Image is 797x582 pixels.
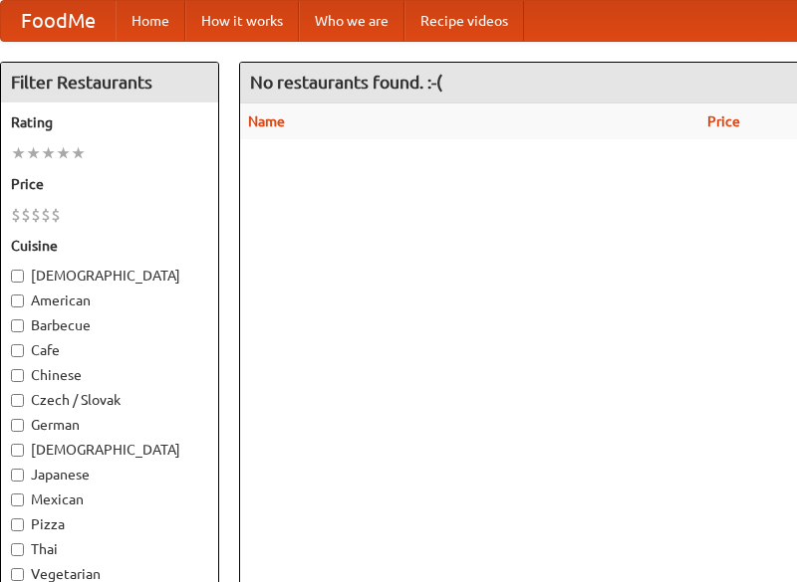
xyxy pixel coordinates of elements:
li: ★ [56,142,71,164]
label: Chinese [11,365,208,385]
input: Chinese [11,369,24,382]
input: Japanese [11,469,24,482]
li: $ [31,204,41,226]
ng-pluralize: No restaurants found. :-( [250,73,442,92]
a: Price [707,113,740,129]
li: ★ [41,142,56,164]
input: Mexican [11,493,24,506]
label: [DEMOGRAPHIC_DATA] [11,266,208,286]
label: Thai [11,539,208,559]
a: Who we are [299,1,404,41]
li: $ [41,204,51,226]
input: [DEMOGRAPHIC_DATA] [11,444,24,457]
label: Cafe [11,340,208,360]
input: Pizza [11,518,24,531]
h5: Price [11,174,208,194]
input: Czech / Slovak [11,394,24,407]
label: Czech / Slovak [11,390,208,410]
label: Mexican [11,489,208,509]
a: Home [116,1,185,41]
li: ★ [26,142,41,164]
input: American [11,294,24,307]
a: Recipe videos [404,1,524,41]
h5: Cuisine [11,236,208,256]
li: $ [51,204,61,226]
li: ★ [71,142,86,164]
h4: Filter Restaurants [1,63,218,102]
input: Thai [11,543,24,556]
li: $ [11,204,21,226]
label: Barbecue [11,315,208,335]
label: Pizza [11,514,208,534]
a: How it works [185,1,299,41]
li: ★ [11,142,26,164]
label: German [11,415,208,435]
a: FoodMe [1,1,116,41]
input: Barbecue [11,319,24,332]
input: Vegetarian [11,568,24,581]
input: German [11,419,24,432]
h5: Rating [11,112,208,132]
input: Cafe [11,344,24,357]
label: [DEMOGRAPHIC_DATA] [11,440,208,460]
label: Japanese [11,465,208,485]
input: [DEMOGRAPHIC_DATA] [11,270,24,283]
li: $ [21,204,31,226]
label: American [11,291,208,310]
a: Name [248,113,285,129]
